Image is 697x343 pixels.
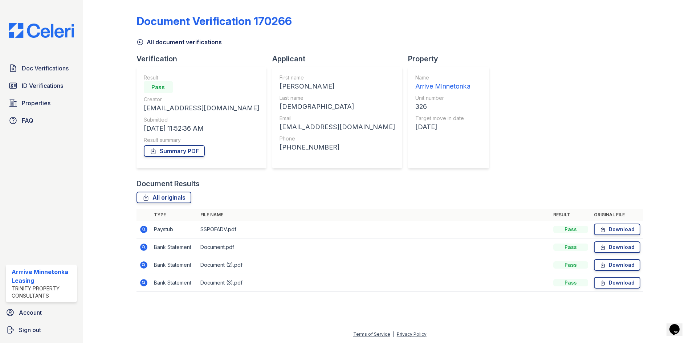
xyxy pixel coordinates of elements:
div: Document Results [136,179,200,189]
div: [EMAIL_ADDRESS][DOMAIN_NAME] [144,103,259,113]
td: Bank Statement [151,256,197,274]
th: File name [197,209,550,221]
a: All document verifications [136,38,222,46]
div: Result summary [144,136,259,144]
div: Target move in date [415,115,470,122]
div: [DATE] [415,122,470,132]
a: Download [594,259,640,271]
div: Pass [144,81,173,93]
div: | [393,331,394,337]
td: Bank Statement [151,238,197,256]
div: Applicant [272,54,408,64]
div: Pass [553,244,588,251]
th: Original file [591,209,643,221]
span: Properties [22,99,50,107]
span: Doc Verifications [22,64,69,73]
div: Name [415,74,470,81]
a: All originals [136,192,191,203]
td: Document (2).pdf [197,256,550,274]
div: Arrive Minnetonka [415,81,470,91]
td: Document.pdf [197,238,550,256]
a: Download [594,277,640,289]
a: Properties [6,96,77,110]
div: Phone [280,135,395,142]
div: Email [280,115,395,122]
div: Pass [553,261,588,269]
a: Terms of Service [353,331,390,337]
td: Bank Statement [151,274,197,292]
div: 326 [415,102,470,112]
div: Arrrive Minnetonka Leasing [12,268,74,285]
div: Trinity Property Consultants [12,285,74,299]
div: Property [408,54,495,64]
span: ID Verifications [22,81,63,90]
div: [PERSON_NAME] [280,81,395,91]
a: Account [3,305,80,320]
div: Verification [136,54,272,64]
div: Unit number [415,94,470,102]
div: Submitted [144,116,259,123]
a: Sign out [3,323,80,337]
a: Privacy Policy [397,331,427,337]
img: CE_Logo_Blue-a8612792a0a2168367f1c8372b55b34899dd931a85d93a1a3d3e32e68fde9ad4.png [3,23,80,38]
a: Summary PDF [144,145,205,157]
td: Document (3).pdf [197,274,550,292]
div: [EMAIL_ADDRESS][DOMAIN_NAME] [280,122,395,132]
th: Result [550,209,591,221]
div: [DEMOGRAPHIC_DATA] [280,102,395,112]
span: Account [19,308,42,317]
div: Creator [144,96,259,103]
span: Sign out [19,326,41,334]
div: Pass [553,279,588,286]
iframe: chat widget [667,314,690,336]
a: Download [594,241,640,253]
div: Result [144,74,259,81]
a: Download [594,224,640,235]
div: First name [280,74,395,81]
a: Name Arrive Minnetonka [415,74,470,91]
a: Doc Verifications [6,61,77,75]
div: Document Verification 170266 [136,15,292,28]
div: Pass [553,226,588,233]
a: FAQ [6,113,77,128]
div: [PHONE_NUMBER] [280,142,395,152]
th: Type [151,209,197,221]
div: Last name [280,94,395,102]
div: [DATE] 11:52:36 AM [144,123,259,134]
td: Paystub [151,221,197,238]
td: SSPOFADV.pdf [197,221,550,238]
a: ID Verifications [6,78,77,93]
span: FAQ [22,116,33,125]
